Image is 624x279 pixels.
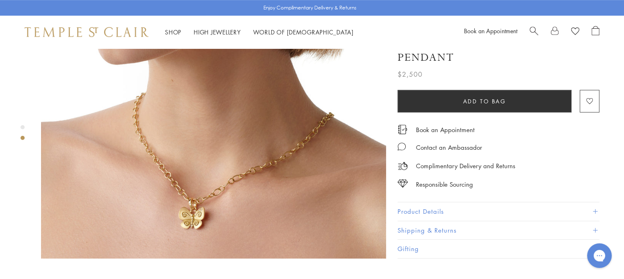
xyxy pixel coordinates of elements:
[416,161,515,171] p: Complimentary Delivery and Returns
[398,69,423,80] span: $2,500
[398,202,599,221] button: Product Details
[398,36,599,65] h1: 18K Golden Butterfly Pendant
[398,90,571,112] button: Add to bag
[263,4,357,12] p: Enjoy Complimentary Delivery & Returns
[416,179,473,190] div: Responsible Sourcing
[592,26,599,38] a: Open Shopping Bag
[583,240,616,271] iframe: Gorgias live chat messenger
[194,28,241,36] a: High JewelleryHigh Jewellery
[25,27,149,37] img: Temple St. Clair
[21,123,25,146] div: Product gallery navigation
[398,161,408,171] img: icon_delivery.svg
[165,28,181,36] a: ShopShop
[416,125,475,134] a: Book an Appointment
[416,142,482,153] div: Contact an Ambassador
[571,26,579,38] a: View Wishlist
[464,27,517,35] a: Book an Appointment
[253,28,354,36] a: World of [DEMOGRAPHIC_DATA]World of [DEMOGRAPHIC_DATA]
[165,27,354,37] nav: Main navigation
[530,26,538,38] a: Search
[398,221,599,240] button: Shipping & Returns
[463,97,506,106] span: Add to bag
[398,179,408,188] img: icon_sourcing.svg
[398,125,407,134] img: icon_appointment.svg
[398,240,599,258] button: Gifting
[398,142,406,151] img: MessageIcon-01_2.svg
